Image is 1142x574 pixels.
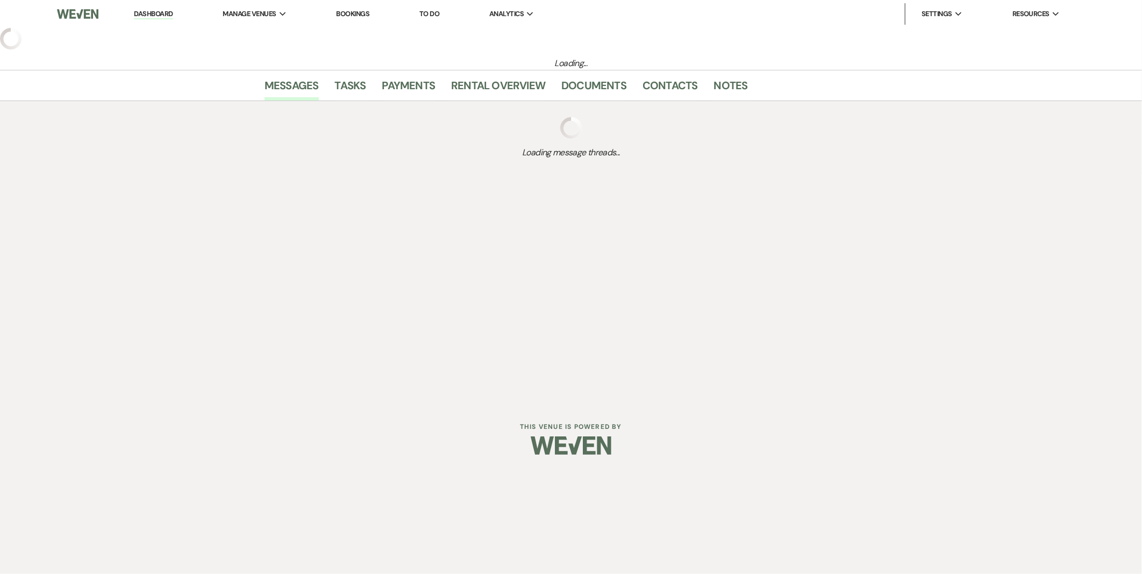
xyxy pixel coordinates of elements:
a: Tasks [335,77,366,101]
a: Documents [561,77,626,101]
img: loading spinner [560,117,582,139]
span: Loading message threads... [265,146,877,159]
span: Settings [922,9,952,19]
a: Notes [714,77,748,101]
a: Rental Overview [451,77,545,101]
span: Manage Venues [223,9,276,19]
img: Weven Logo [57,3,98,25]
a: To Do [419,9,439,18]
a: Bookings [336,9,369,18]
img: Weven Logo [531,427,611,464]
a: Payments [382,77,436,101]
span: Resources [1012,9,1050,19]
a: Dashboard [134,9,173,19]
a: Messages [265,77,319,101]
span: Analytics [489,9,524,19]
a: Contacts [643,77,698,101]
